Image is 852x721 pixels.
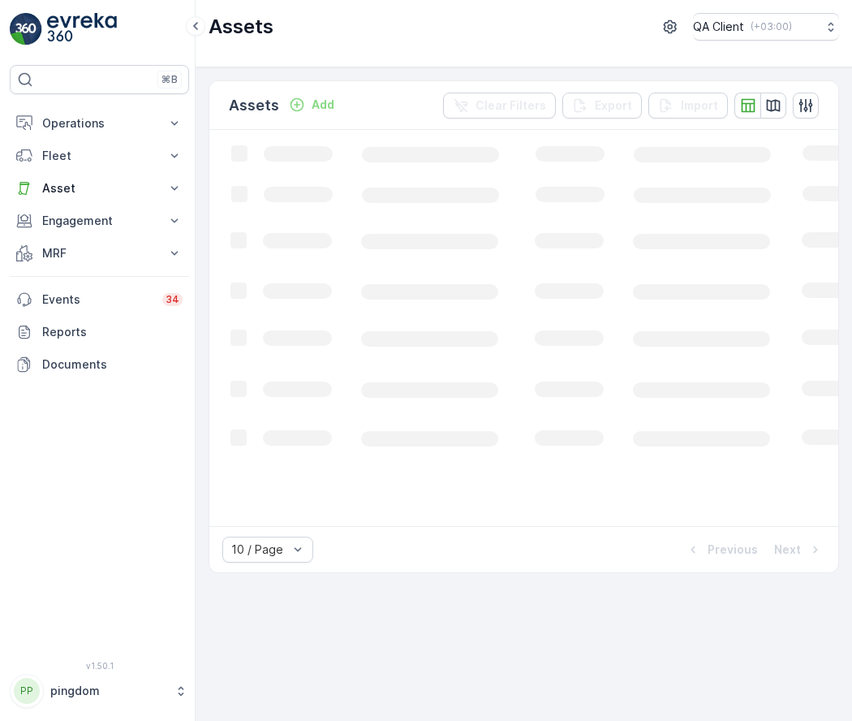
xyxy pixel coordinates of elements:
[10,13,42,45] img: logo
[42,291,153,308] p: Events
[774,542,801,558] p: Next
[681,97,718,114] p: Import
[209,14,273,40] p: Assets
[708,542,758,558] p: Previous
[693,13,839,41] button: QA Client(+03:00)
[443,93,556,119] button: Clear Filters
[10,205,189,237] button: Engagement
[683,540,759,559] button: Previous
[50,683,166,699] p: pingdom
[42,213,157,229] p: Engagement
[42,356,183,373] p: Documents
[648,93,728,119] button: Import
[693,19,744,35] p: QA Client
[10,140,189,172] button: Fleet
[47,13,117,45] img: logo_light-DOdMpM7g.png
[562,93,642,119] button: Export
[42,245,157,261] p: MRF
[166,293,179,306] p: 34
[42,148,157,164] p: Fleet
[10,283,189,316] a: Events34
[229,94,279,117] p: Assets
[10,316,189,348] a: Reports
[312,97,334,113] p: Add
[10,237,189,270] button: MRF
[10,107,189,140] button: Operations
[161,73,178,86] p: ⌘B
[14,678,40,704] div: PP
[10,674,189,708] button: PPpingdom
[475,97,546,114] p: Clear Filters
[751,20,792,33] p: ( +03:00 )
[42,324,183,340] p: Reports
[282,95,341,114] button: Add
[595,97,632,114] p: Export
[10,661,189,671] span: v 1.50.1
[42,115,157,132] p: Operations
[42,180,157,196] p: Asset
[10,172,189,205] button: Asset
[772,540,825,559] button: Next
[10,348,189,381] a: Documents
